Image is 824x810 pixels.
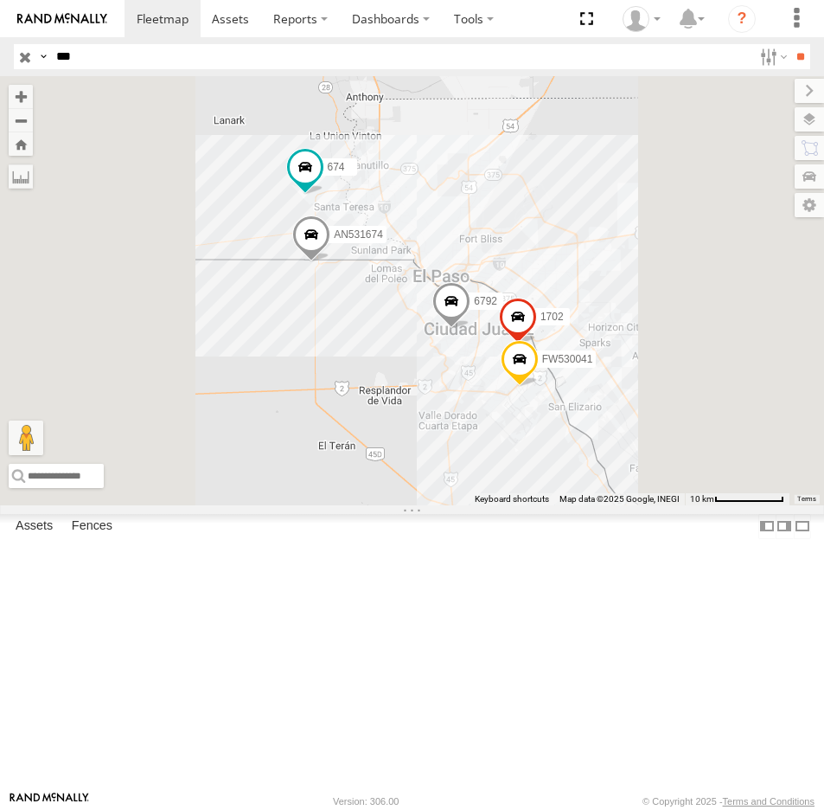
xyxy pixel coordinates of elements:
[474,295,497,307] span: 6792
[475,493,549,505] button: Keyboard shortcuts
[758,514,776,539] label: Dock Summary Table to the Left
[642,796,814,807] div: © Copyright 2025 -
[7,515,61,539] label: Assets
[559,494,680,504] span: Map data ©2025 Google, INEGI
[333,796,399,807] div: Version: 306.00
[685,493,789,505] button: Map Scale: 10 km per 77 pixels
[17,13,107,25] img: rand-logo.svg
[327,160,344,172] span: 674
[794,514,811,539] label: Hide Summary Table
[798,495,816,502] a: Terms (opens in new tab)
[9,132,33,156] button: Zoom Home
[36,44,50,69] label: Search Query
[9,164,33,189] label: Measure
[723,796,814,807] a: Terms and Conditions
[728,5,756,33] i: ?
[795,193,824,217] label: Map Settings
[776,514,793,539] label: Dock Summary Table to the Right
[63,515,121,539] label: Fences
[9,421,43,455] button: Drag Pegman onto the map to open Street View
[540,311,563,323] span: 1702
[690,494,714,504] span: 10 km
[334,228,383,241] span: AN531674
[541,353,592,365] span: FW530041
[616,6,667,32] div: Rigo Acosta
[10,793,89,810] a: Visit our Website
[9,108,33,132] button: Zoom out
[9,85,33,108] button: Zoom in
[753,44,790,69] label: Search Filter Options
